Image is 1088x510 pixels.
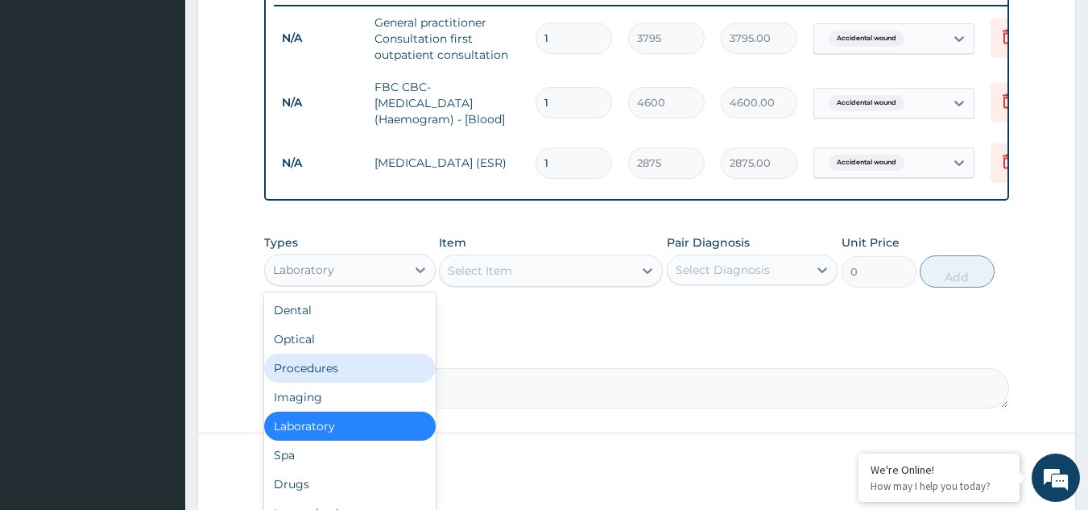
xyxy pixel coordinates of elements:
[439,234,466,251] label: Item
[273,262,334,278] div: Laboratory
[264,325,436,354] div: Optical
[84,90,271,111] div: Chat with us now
[264,354,436,383] div: Procedures
[448,263,512,279] div: Select Item
[366,6,527,71] td: General practitioner Consultation first outpatient consultation
[366,147,527,179] td: [MEDICAL_DATA] (ESR)
[829,31,904,47] span: Accidental wound
[667,234,750,251] label: Pair Diagnosis
[264,296,436,325] div: Dental
[871,462,1007,477] div: We're Online!
[264,441,436,470] div: Spa
[829,95,904,111] span: Accidental wound
[8,339,307,396] textarea: Type your message and hit 'Enter'
[264,8,303,47] div: Minimize live chat window
[920,255,995,288] button: Add
[274,148,366,178] td: N/A
[676,262,770,278] div: Select Diagnosis
[264,470,436,499] div: Drugs
[871,479,1007,493] p: How may I help you today?
[274,23,366,53] td: N/A
[274,88,366,118] td: N/A
[366,71,527,135] td: FBC CBC-[MEDICAL_DATA] (Haemogram) - [Blood]
[264,236,298,250] label: Types
[829,155,904,171] span: Accidental wound
[842,234,900,251] label: Unit Price
[93,152,222,315] span: We're online!
[264,412,436,441] div: Laboratory
[30,81,65,121] img: d_794563401_company_1708531726252_794563401
[264,346,1010,359] label: Comment
[264,383,436,412] div: Imaging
